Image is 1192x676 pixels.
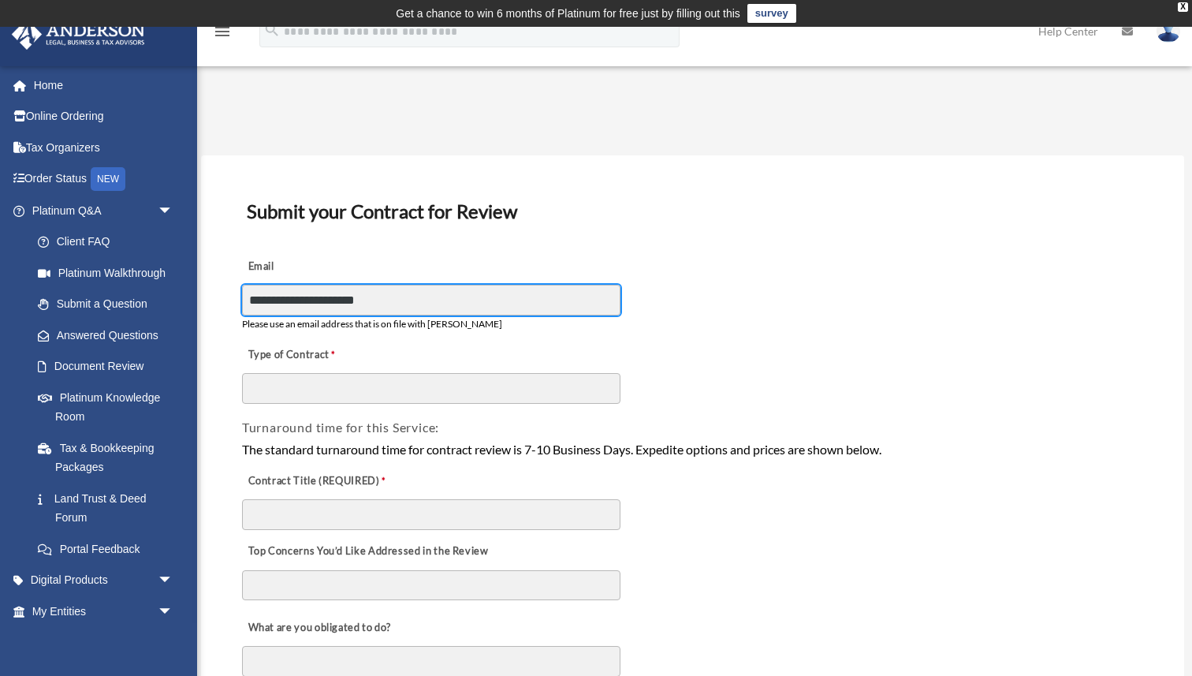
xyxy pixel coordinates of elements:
a: Tax Organizers [11,132,197,163]
img: Anderson Advisors Platinum Portal [7,19,150,50]
div: Get a chance to win 6 months of Platinum for free just by filling out this [396,4,740,23]
a: Platinum Knowledge Room [22,382,197,432]
a: Answered Questions [22,319,197,351]
a: Platinum Q&Aarrow_drop_down [11,195,197,226]
a: Land Trust & Deed Forum [22,483,197,533]
label: Top Concerns You’d Like Addressed in the Review [242,540,493,562]
label: Contract Title (REQUIRED) [242,470,400,492]
a: My Entitiesarrow_drop_down [11,596,197,627]
a: Platinum Walkthrough [22,257,197,289]
a: Home [11,69,197,101]
a: Document Review [22,351,189,383]
i: search [263,21,281,39]
i: menu [213,22,232,41]
span: Turnaround time for this Service: [242,420,439,435]
span: arrow_drop_down [158,596,189,628]
a: Digital Productsarrow_drop_down [11,565,197,596]
a: Tax & Bookkeeping Packages [22,432,197,483]
span: Please use an email address that is on file with [PERSON_NAME] [242,318,502,330]
div: close [1178,2,1188,12]
a: Order StatusNEW [11,163,197,196]
a: survey [747,4,796,23]
img: User Pic [1157,20,1180,43]
h3: Submit your Contract for Review [240,195,1145,228]
div: NEW [91,167,125,191]
div: The standard turnaround time for contract review is 7-10 Business Days. Expedite options and pric... [242,439,1143,460]
label: Type of Contract [242,344,400,366]
a: Submit a Question [22,289,197,320]
a: Client FAQ [22,226,197,258]
a: menu [213,28,232,41]
span: arrow_drop_down [158,195,189,227]
a: Portal Feedback [22,533,197,565]
label: What are you obligated to do? [242,617,400,639]
a: Online Ordering [11,101,197,133]
label: Email [242,256,400,278]
span: arrow_drop_down [158,565,189,597]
